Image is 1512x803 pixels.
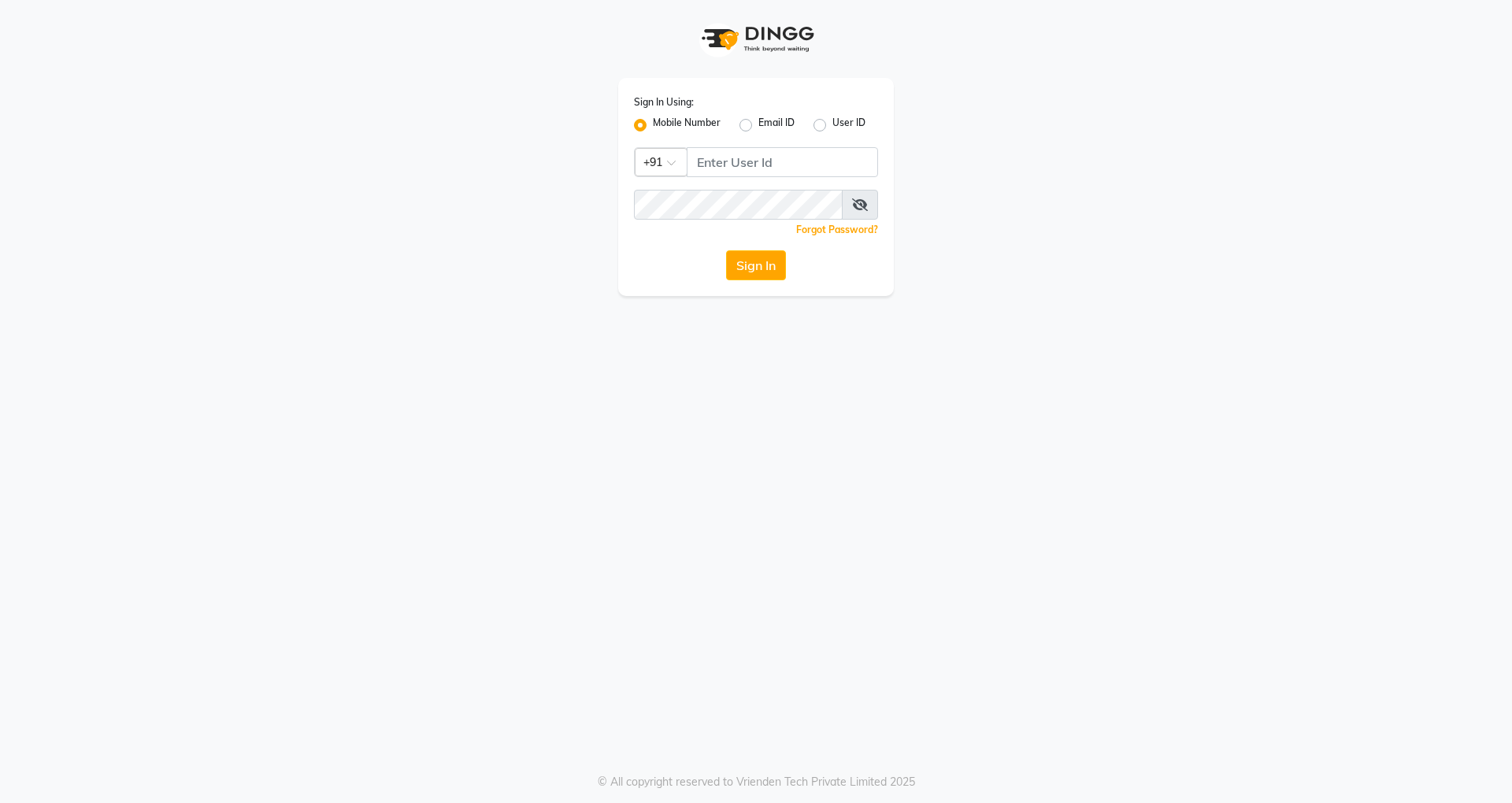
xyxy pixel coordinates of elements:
button: Sign In [726,250,786,280]
a: Forgot Password? [796,224,878,235]
img: logo1.svg [693,16,819,62]
label: Email ID [758,116,795,135]
label: Sign In Using: [634,95,694,109]
input: Username [634,190,843,220]
label: Mobile Number [653,116,721,135]
input: Username [687,147,878,177]
label: User ID [832,116,865,135]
